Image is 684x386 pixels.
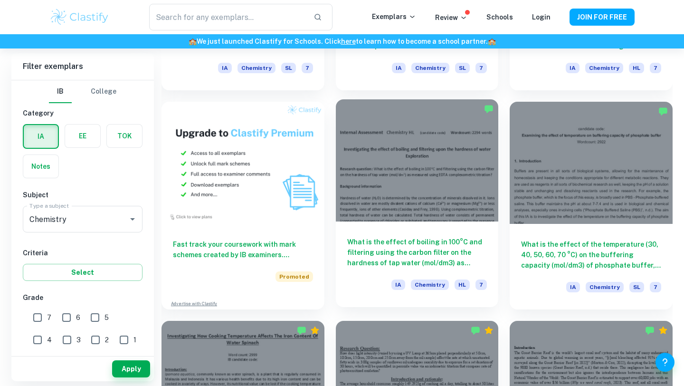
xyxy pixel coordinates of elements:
[11,53,154,80] h6: Filter exemplars
[336,102,499,309] a: What is the effect of boiling in 100°C and filtering using the carbon filter on the hardness of t...
[341,38,356,45] a: here
[475,280,487,290] span: 7
[112,360,150,377] button: Apply
[455,280,470,290] span: HL
[91,80,116,103] button: College
[658,326,668,335] div: Premium
[475,63,487,73] span: 7
[310,326,320,335] div: Premium
[532,13,551,21] a: Login
[629,282,644,292] span: SL
[411,63,449,73] span: Chemistry
[392,63,406,73] span: IA
[658,106,668,116] img: Marked
[484,104,494,114] img: Marked
[411,280,449,290] span: Chemistry
[189,38,197,45] span: 🏫
[435,12,467,23] p: Review
[133,335,136,345] span: 1
[585,63,623,73] span: Chemistry
[488,38,496,45] span: 🏫
[275,271,313,282] span: Promoted
[23,264,142,281] button: Select
[629,63,644,73] span: HL
[23,292,142,303] h6: Grade
[104,312,109,323] span: 5
[23,108,142,118] h6: Category
[281,63,296,73] span: SL
[566,282,580,292] span: IA
[23,155,58,178] button: Notes
[372,11,416,22] p: Exemplars
[302,63,313,73] span: 7
[171,300,217,307] a: Advertise with Clastify
[126,212,139,226] button: Open
[570,9,635,26] button: JOIN FOR FREE
[237,63,275,73] span: Chemistry
[23,190,142,200] h6: Subject
[23,248,142,258] h6: Criteria
[510,102,673,309] a: What is the effect of the temperature (30, 40, 50, 60, 70 °C) on the buffering capacity (mol/dm3)...
[645,326,655,335] img: Marked
[471,326,480,335] img: Marked
[486,13,513,21] a: Schools
[218,63,232,73] span: IA
[297,326,306,335] img: Marked
[76,312,80,323] span: 6
[24,125,58,148] button: IA
[49,80,116,103] div: Filter type choice
[2,36,682,47] h6: We just launched Clastify for Schools. Click to learn how to become a school partner.
[65,125,100,147] button: EE
[47,312,51,323] span: 7
[76,335,81,345] span: 3
[47,335,52,345] span: 4
[49,80,72,103] button: IB
[655,353,674,372] button: Help and Feedback
[455,63,470,73] span: SL
[49,8,110,27] img: Clastify logo
[161,102,324,224] img: Thumbnail
[586,282,624,292] span: Chemistry
[521,239,661,270] h6: What is the effect of the temperature (30, 40, 50, 60, 70 °C) on the buffering capacity (mol/dm3)...
[650,282,661,292] span: 7
[391,280,405,290] span: IA
[29,202,69,210] label: Type a subject
[107,125,142,147] button: TOK
[105,335,109,345] span: 2
[347,237,487,268] h6: What is the effect of boiling in 100°C and filtering using the carbon filter on the hardness of t...
[566,63,579,73] span: IA
[650,63,661,73] span: 7
[149,4,306,30] input: Search for any exemplars...
[484,326,494,335] div: Premium
[173,239,313,260] h6: Fast track your coursework with mark schemes created by IB examiners. Upgrade now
